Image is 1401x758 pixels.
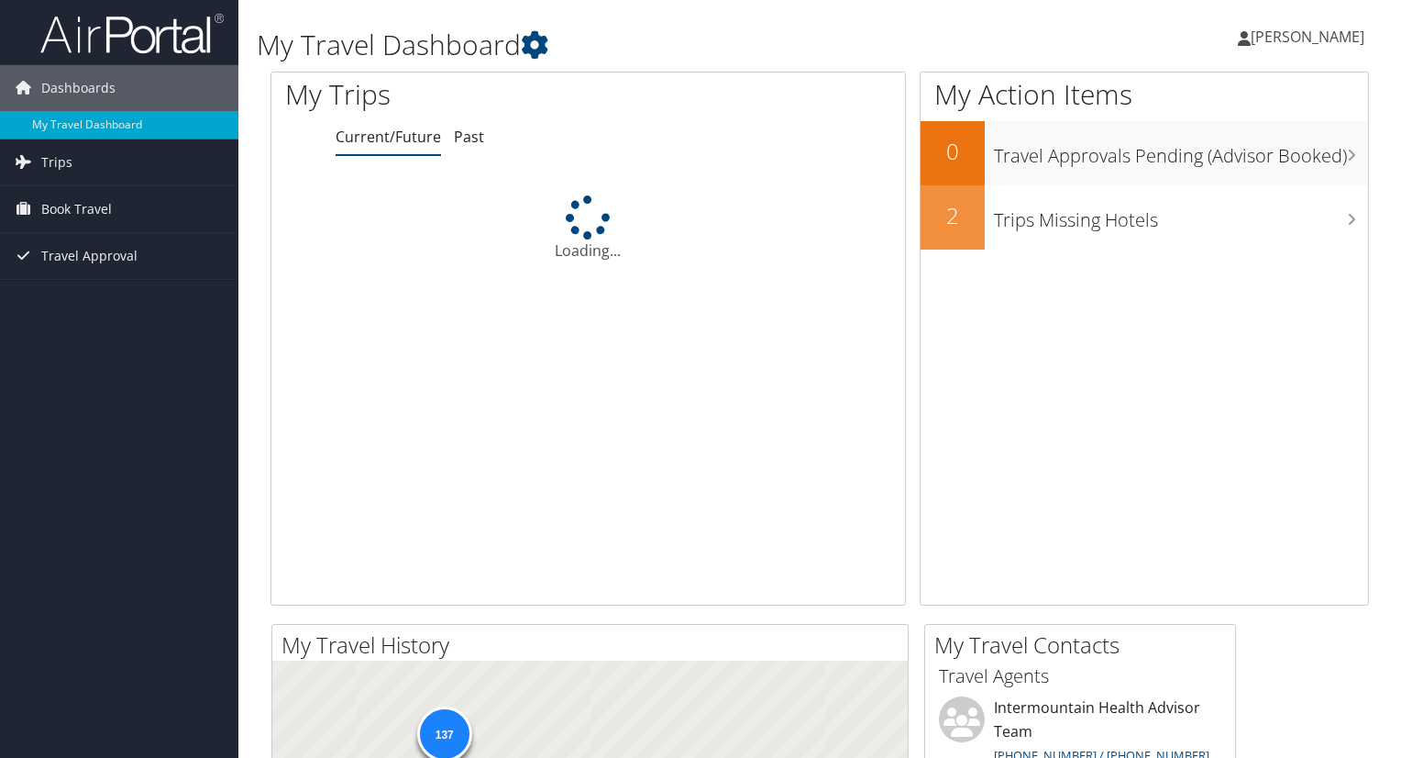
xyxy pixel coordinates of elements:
img: airportal-logo.png [40,12,224,55]
span: [PERSON_NAME] [1251,27,1364,47]
div: Loading... [271,195,905,262]
h3: Travel Approvals Pending (Advisor Booked) [994,134,1368,169]
h3: Travel Agents [939,663,1221,689]
h1: My Action Items [921,75,1368,114]
h3: Trips Missing Hotels [994,198,1368,233]
a: [PERSON_NAME] [1238,9,1383,64]
a: Past [454,127,484,147]
span: Book Travel [41,186,112,232]
span: Travel Approval [41,233,138,279]
span: Dashboards [41,65,116,111]
a: 2Trips Missing Hotels [921,185,1368,250]
h1: My Travel Dashboard [257,26,1008,64]
h1: My Trips [285,75,627,114]
h2: My Travel History [281,630,908,661]
a: Current/Future [336,127,441,147]
span: Trips [41,139,72,185]
a: 0Travel Approvals Pending (Advisor Booked) [921,121,1368,185]
h2: 2 [921,200,985,231]
h2: 0 [921,136,985,167]
h2: My Travel Contacts [934,630,1235,661]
